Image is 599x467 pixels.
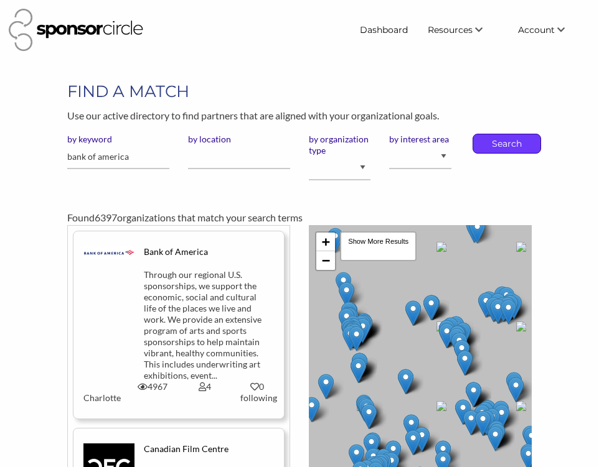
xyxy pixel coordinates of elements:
[74,381,126,404] div: Charlotte
[389,134,451,145] label: by interest area
[309,134,370,156] label: by organization type
[508,19,590,41] li: Account
[144,269,266,381] div: Through our regional U.S. sponsorships, we support the economic, social and cultural life of the ...
[67,145,169,169] input: Please enter one or more keywords
[486,134,527,153] button: Search
[67,80,532,103] h1: FIND A MATCH
[350,19,418,41] a: Dashboard
[418,19,508,41] li: Resources
[240,381,274,404] div: 0 following
[144,443,266,455] div: Canadian Film Centre
[316,251,335,270] a: Zoom out
[316,233,335,251] a: Zoom in
[83,246,134,260] img: kn1k4v9ie5y8loemezte
[340,231,417,261] div: Show More Results
[67,108,532,124] p: Use our active directory to find partners that are aligned with your organizational goals.
[428,24,473,35] span: Resources
[518,24,555,35] span: Account
[67,134,169,145] label: by keyword
[144,246,266,257] div: Bank of America
[67,210,532,225] div: Found organizations that match your search terms
[188,134,290,145] label: by location
[95,211,117,223] span: 6397
[179,381,231,392] div: 4
[83,246,274,404] a: Bank of America Through our regional U.S. sponsorships, we support the economic, social and cultu...
[9,9,143,51] img: Sponsor Circle Logo
[126,381,179,392] div: 4967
